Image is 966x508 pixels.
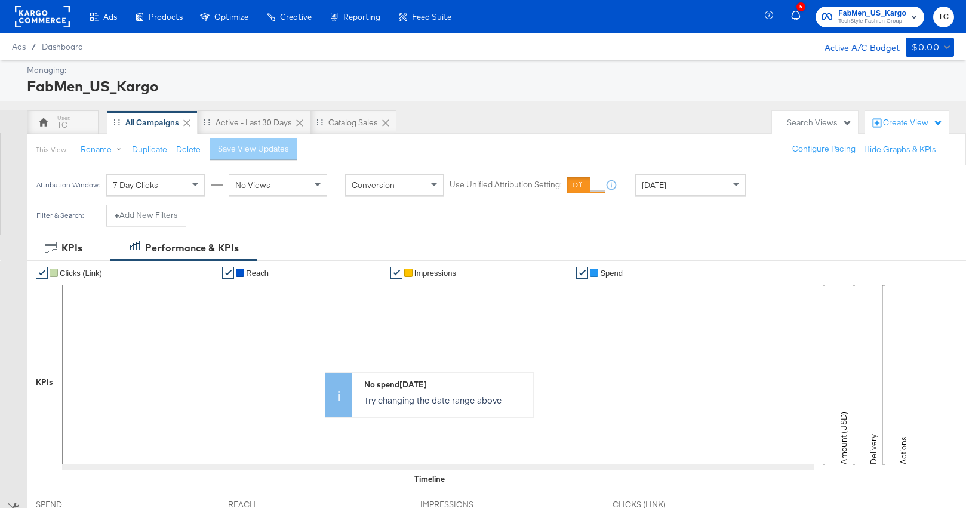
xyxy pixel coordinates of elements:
[787,117,852,128] div: Search Views
[149,12,183,21] span: Products
[27,64,951,76] div: Managing:
[113,119,120,125] div: Drag to reorder tab
[364,394,527,406] p: Try changing the date range above
[113,180,158,190] span: 7 Day Clicks
[328,117,378,128] div: Catalog Sales
[61,241,82,255] div: KPIs
[60,269,102,278] span: Clicks (Link)
[222,267,234,279] a: ✔
[235,180,270,190] span: No Views
[246,269,269,278] span: Reach
[125,117,179,128] div: All Campaigns
[784,138,864,160] button: Configure Pacing
[72,139,134,161] button: Rename
[103,12,117,21] span: Ads
[816,7,924,27] button: FabMen_US_KargoTechStyle Fashion Group
[214,12,248,21] span: Optimize
[642,180,666,190] span: [DATE]
[912,40,939,55] div: $0.00
[390,267,402,279] a: ✔
[352,180,395,190] span: Conversion
[145,241,239,255] div: Performance & KPIs
[883,117,943,129] div: Create View
[12,42,26,51] span: Ads
[938,10,949,24] span: TC
[838,7,906,20] span: FabMen_US_Kargo
[364,379,527,390] div: No spend [DATE]
[343,12,380,21] span: Reporting
[933,7,954,27] button: TC
[789,5,810,29] button: 5
[600,269,623,278] span: Spend
[36,181,100,189] div: Attribution Window:
[27,76,951,96] div: FabMen_US_Kargo
[414,269,456,278] span: Impressions
[42,42,83,51] a: Dashboard
[450,180,562,191] label: Use Unified Attribution Setting:
[216,117,292,128] div: Active - Last 30 Days
[106,205,186,226] button: +Add New Filters
[36,211,84,220] div: Filter & Search:
[57,119,67,131] div: TC
[412,12,451,21] span: Feed Suite
[26,42,42,51] span: /
[576,267,588,279] a: ✔
[316,119,323,125] div: Drag to reorder tab
[838,17,906,26] span: TechStyle Fashion Group
[36,145,67,155] div: This View:
[796,2,805,11] div: 5
[36,267,48,279] a: ✔
[115,210,119,221] strong: +
[906,38,954,57] button: $0.00
[812,38,900,56] div: Active A/C Budget
[280,12,312,21] span: Creative
[864,144,936,155] button: Hide Graphs & KPIs
[176,144,201,155] button: Delete
[132,144,167,155] button: Duplicate
[204,119,210,125] div: Drag to reorder tab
